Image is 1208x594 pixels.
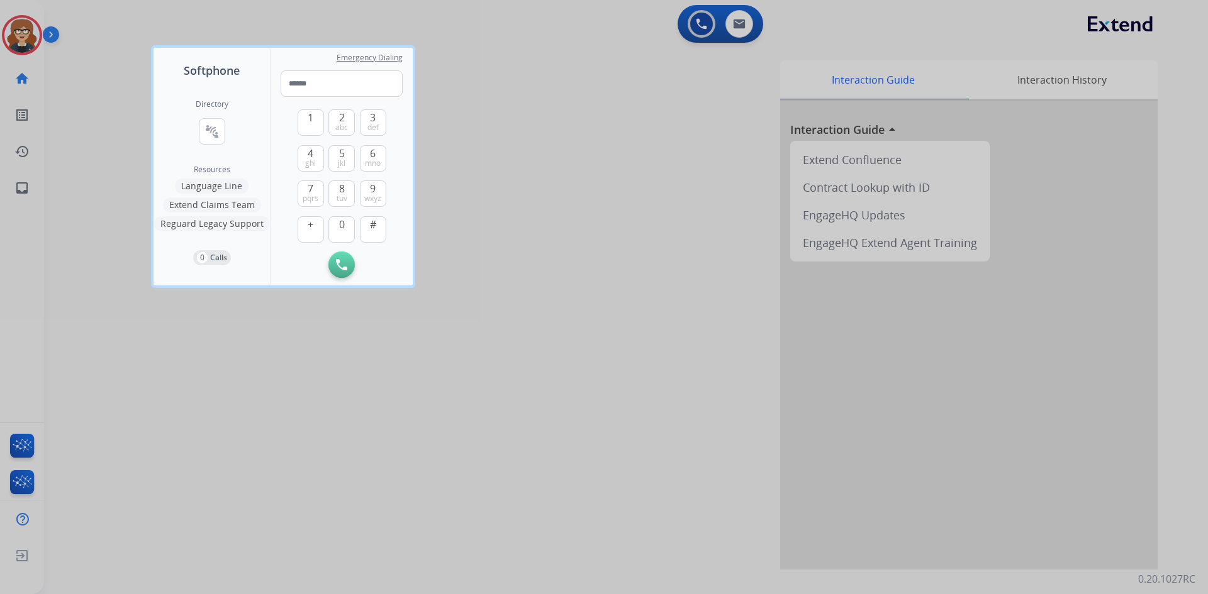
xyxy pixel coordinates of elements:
button: 1 [298,109,324,136]
span: 8 [339,181,345,196]
p: 0 [197,252,208,263]
button: + [298,216,324,243]
button: 5jkl [328,145,355,172]
button: 4ghi [298,145,324,172]
button: 0 [328,216,355,243]
span: tuv [337,194,347,204]
button: Language Line [175,179,249,194]
span: 9 [370,181,376,196]
span: wxyz [364,194,381,204]
button: Extend Claims Team [163,197,261,212]
span: Softphone [184,62,240,79]
button: 3def [360,109,386,136]
button: 8tuv [328,180,355,207]
span: # [370,217,376,232]
button: 2abc [328,109,355,136]
span: 1 [308,110,313,125]
span: + [308,217,313,232]
span: jkl [338,158,345,168]
span: 4 [308,146,313,161]
span: mno [365,158,381,168]
span: 5 [339,146,345,161]
button: 0Calls [193,250,231,265]
button: 9wxyz [360,180,386,207]
mat-icon: connect_without_contact [204,124,220,139]
span: pqrs [303,194,318,204]
span: 0 [339,217,345,232]
img: call-button [336,259,347,270]
span: Emergency Dialing [337,53,403,63]
span: 6 [370,146,376,161]
span: abc [335,123,348,133]
button: 7pqrs [298,180,324,207]
span: ghi [305,158,316,168]
button: Reguard Legacy Support [154,216,270,231]
p: 0.20.1027RC [1138,571,1195,586]
span: 7 [308,181,313,196]
span: 2 [339,110,345,125]
button: # [360,216,386,243]
span: def [367,123,379,133]
span: Resources [194,165,230,175]
span: 3 [370,110,376,125]
p: Calls [210,252,227,263]
button: 6mno [360,145,386,172]
h2: Directory [196,99,228,109]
